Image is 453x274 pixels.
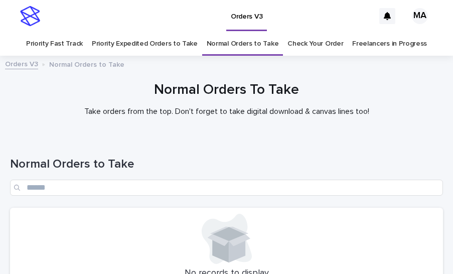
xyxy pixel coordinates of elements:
a: Priority Expedited Orders to Take [92,32,198,56]
h1: Normal Orders to Take [10,157,443,172]
div: MA [412,8,428,24]
p: Take orders from the top. Don't forget to take digital download & canvas lines too! [26,107,427,116]
input: Search [10,180,443,196]
a: Priority Fast Track [26,32,83,56]
p: Normal Orders to Take [49,58,124,69]
a: Check Your Order [287,32,343,56]
h1: Normal Orders To Take [10,82,443,99]
img: stacker-logo-s-only.png [20,6,40,26]
a: Normal Orders to Take [207,32,279,56]
a: Freelancers in Progress [352,32,427,56]
a: Orders V3 [5,58,38,69]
